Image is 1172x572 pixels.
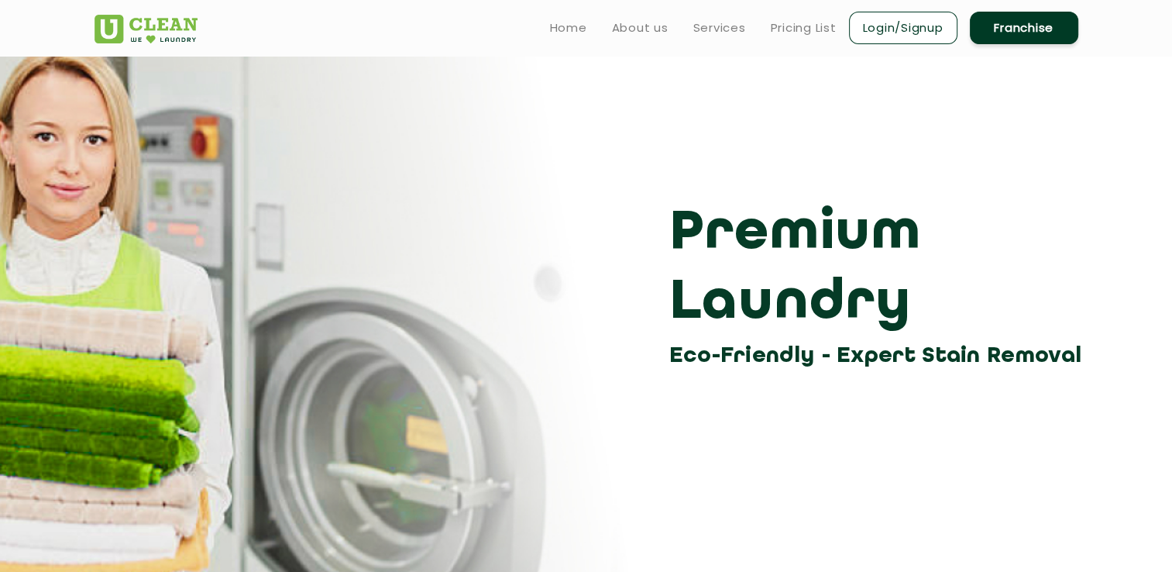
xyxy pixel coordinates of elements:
a: Pricing List [771,19,837,37]
h3: Eco-Friendly - Expert Stain Removal [669,339,1090,374]
a: Franchise [970,12,1078,44]
h3: Premium Laundry [669,199,1090,339]
a: Login/Signup [849,12,957,44]
a: Services [693,19,746,37]
img: UClean Laundry and Dry Cleaning [95,15,198,43]
a: Home [550,19,587,37]
a: About us [612,19,668,37]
